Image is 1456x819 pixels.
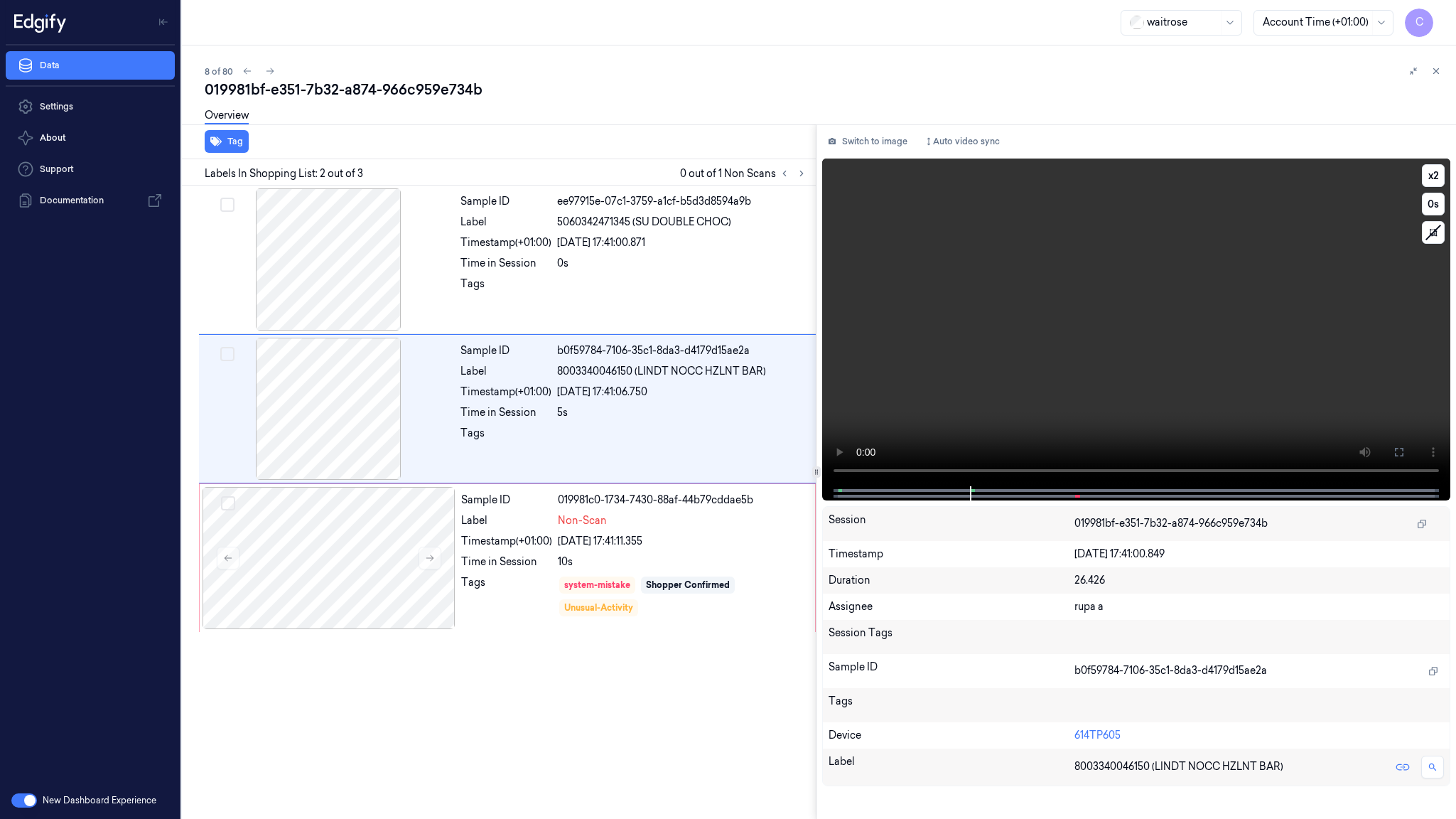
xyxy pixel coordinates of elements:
button: C [1405,9,1433,37]
div: [DATE] 17:41:00.849 [1074,547,1444,562]
a: Data [6,51,175,80]
div: Tags [460,277,551,299]
div: Unusual-Activity [564,601,633,614]
div: Session [829,513,1074,535]
div: 5s [557,405,807,420]
div: Device [829,728,1074,743]
span: 5060342471345 (SU DOUBLE CHOC) [557,215,731,230]
button: Select row [221,496,235,510]
span: 0 out of 1 Non Scans [680,165,810,182]
div: Timestamp (+01:00) [461,534,552,549]
span: Non-Scan [558,513,607,528]
div: Duration [829,573,1074,588]
a: Documentation [6,186,175,215]
span: 019981bf-e351-7b32-a874-966c959e734b [1074,516,1268,531]
span: 8003340046150 (LINDT NOCC HZLNT BAR) [557,364,766,379]
div: 0s [557,256,807,271]
span: Labels In Shopping List: 2 out of 3 [205,166,363,181]
a: Settings [6,92,175,121]
div: Label [460,364,551,379]
button: Auto video sync [919,130,1005,153]
div: Timestamp (+01:00) [460,385,551,400]
div: Sample ID [460,194,551,209]
div: rupa a [1074,599,1444,614]
button: Select row [220,198,234,212]
div: Timestamp [829,547,1074,562]
div: [DATE] 17:41:11.355 [558,534,807,549]
a: Support [6,155,175,183]
div: Sample ID [460,343,551,358]
div: b0f59784-7106-35c1-8da3-d4179d15ae2a [557,343,807,358]
div: 614TP605 [1074,728,1444,743]
div: Tags [460,426,551,449]
span: 8 of 80 [205,65,233,77]
button: Switch to image [822,130,913,153]
span: 8003340046150 (LINDT NOCC HZLNT BAR) [1074,759,1283,774]
button: About [6,124,175,152]
div: 019981bf-e351-7b32-a874-966c959e734b [205,80,1445,100]
div: Tags [461,575,552,618]
div: Sample ID [461,493,552,508]
span: b0f59784-7106-35c1-8da3-d4179d15ae2a [1074,663,1267,678]
div: [DATE] 17:41:00.871 [557,235,807,250]
div: ee97915e-07c1-3759-a1cf-b5d3d8594a9b [557,194,807,209]
button: Tag [205,130,249,153]
div: Label [461,513,552,528]
div: Label [829,754,1074,780]
button: Toggle Navigation [152,11,175,33]
div: Time in Session [460,405,551,420]
div: 019981c0-1734-7430-88af-44b79cddae5b [558,493,807,508]
a: Overview [205,108,249,124]
div: Label [460,215,551,230]
button: x2 [1422,164,1445,187]
div: [DATE] 17:41:06.750 [557,385,807,400]
div: Tags [829,694,1074,717]
div: 10s [558,555,807,569]
div: Timestamp (+01:00) [460,235,551,250]
div: 26.426 [1074,573,1444,588]
div: Assignee [829,599,1074,614]
div: Sample ID [829,660,1074,682]
div: Time in Session [461,555,552,569]
button: 0s [1422,193,1445,215]
div: Shopper Confirmed [646,579,730,591]
button: Select row [220,347,234,361]
div: system-mistake [564,579,630,591]
div: Time in Session [460,256,551,271]
div: Session Tags [829,626,1074,648]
